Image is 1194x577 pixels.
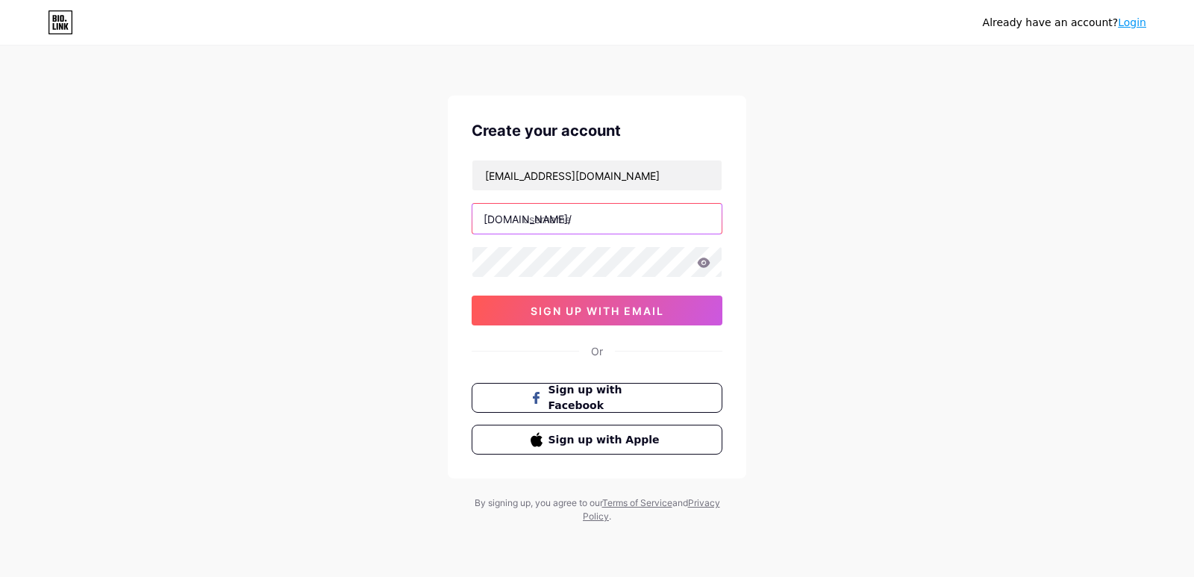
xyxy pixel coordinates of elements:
[484,211,572,227] div: [DOMAIN_NAME]/
[548,432,664,448] span: Sign up with Apple
[472,119,722,142] div: Create your account
[983,15,1146,31] div: Already have an account?
[472,425,722,455] button: Sign up with Apple
[472,296,722,325] button: sign up with email
[472,204,722,234] input: username
[472,383,722,413] button: Sign up with Facebook
[472,160,722,190] input: Email
[591,343,603,359] div: Or
[548,382,664,414] span: Sign up with Facebook
[531,305,664,317] span: sign up with email
[1118,16,1146,28] a: Login
[602,497,672,508] a: Terms of Service
[470,496,724,523] div: By signing up, you agree to our and .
